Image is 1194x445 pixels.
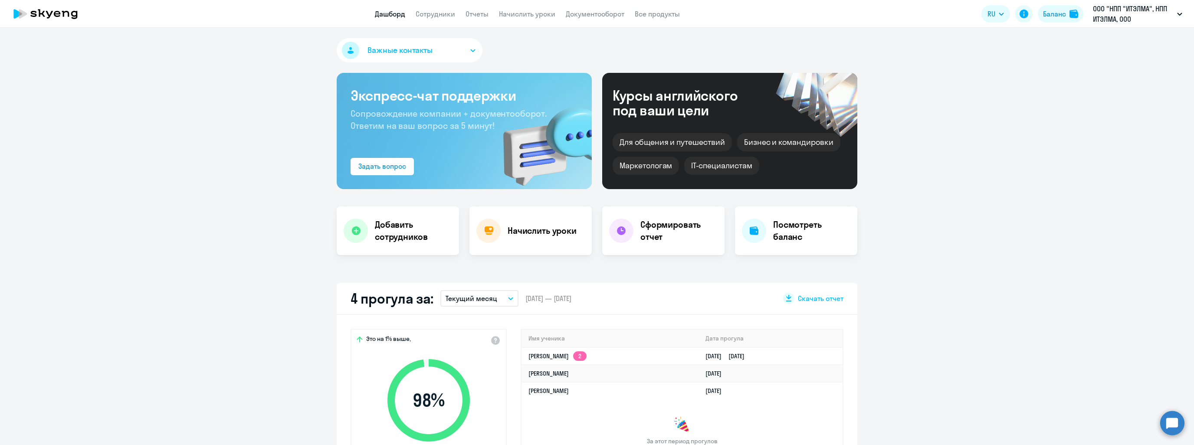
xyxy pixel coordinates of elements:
button: Балансbalance [1038,5,1083,23]
div: Маркетологам [613,157,679,175]
a: Начислить уроки [499,10,555,18]
th: Имя ученика [522,330,699,347]
a: [PERSON_NAME] [528,387,569,395]
a: Все продукты [635,10,680,18]
a: [DATE] [705,387,728,395]
span: Скачать отчет [798,294,843,303]
div: Курсы английского под ваши цели [613,88,761,118]
div: Бизнес и командировки [737,133,840,151]
div: IT-специалистам [684,157,759,175]
a: [DATE][DATE] [705,352,751,360]
a: Сотрудники [416,10,455,18]
a: [DATE] [705,370,728,377]
div: Задать вопрос [358,161,406,171]
div: Для общения и путешествий [613,133,732,151]
a: [PERSON_NAME]2 [528,352,587,360]
img: congrats [673,416,691,434]
a: [PERSON_NAME] [528,370,569,377]
h4: Начислить уроки [508,225,577,237]
button: Задать вопрос [351,158,414,175]
button: RU [981,5,1010,23]
img: balance [1069,10,1078,18]
span: [DATE] — [DATE] [525,294,571,303]
span: RU [987,9,995,19]
h4: Добавить сотрудников [375,219,452,243]
p: Текущий месяц [446,293,497,304]
a: Отчеты [466,10,489,18]
span: Это на 1% выше, [366,335,411,345]
button: Текущий месяц [440,290,518,307]
a: Документооборот [566,10,624,18]
img: bg-img [491,92,592,189]
a: Дашборд [375,10,405,18]
h2: 4 прогула за: [351,290,433,307]
div: Баланс [1043,9,1066,19]
button: ООО "НПП "ИТЭЛМА", НПП ИТЭЛМА, ООО [1089,3,1187,24]
th: Дата прогула [699,330,843,347]
h4: Посмотреть баланс [773,219,850,243]
app-skyeng-badge: 2 [573,351,587,361]
span: 98 % [379,390,479,411]
h3: Экспресс-чат поддержки [351,87,578,104]
h4: Сформировать отчет [640,219,718,243]
span: Сопровождение компании + документооборот. Ответим на ваш вопрос за 5 минут! [351,108,547,131]
p: ООО "НПП "ИТЭЛМА", НПП ИТЭЛМА, ООО [1093,3,1174,24]
button: Важные контакты [337,38,482,62]
span: Важные контакты [367,45,433,56]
